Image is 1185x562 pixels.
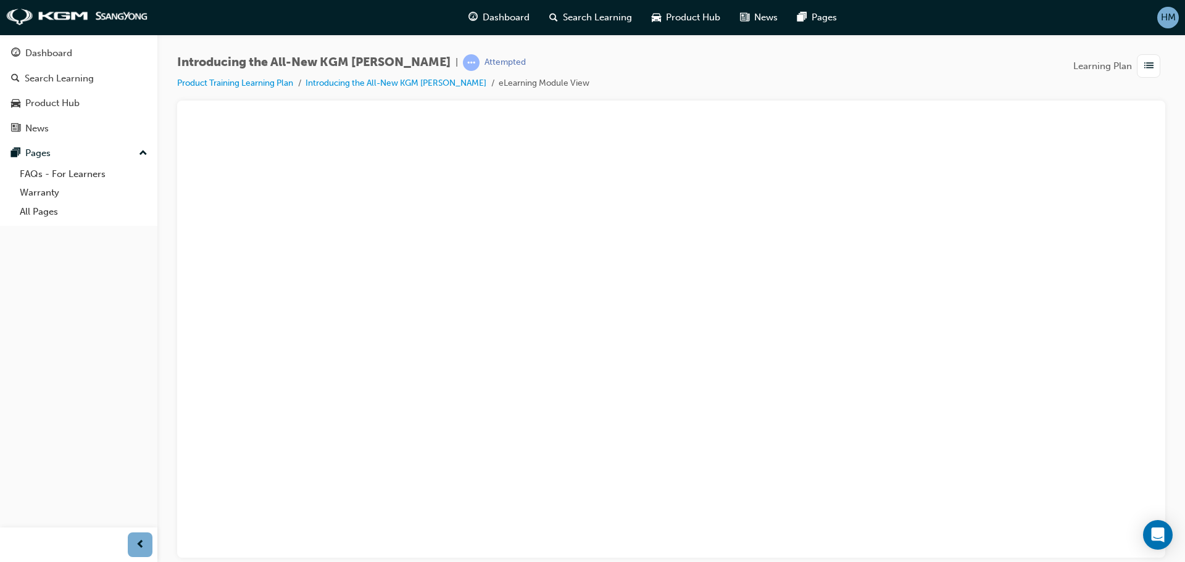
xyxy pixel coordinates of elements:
[642,5,730,30] a: car-iconProduct Hub
[11,73,20,85] span: search-icon
[549,10,558,25] span: search-icon
[1143,520,1173,550] div: Open Intercom Messenger
[666,10,720,25] span: Product Hub
[6,9,148,26] img: kgm
[788,5,847,30] a: pages-iconPages
[5,117,152,140] a: News
[11,48,20,59] span: guage-icon
[15,183,152,202] a: Warranty
[652,10,661,25] span: car-icon
[563,10,632,25] span: Search Learning
[539,5,642,30] a: search-iconSearch Learning
[484,57,526,68] div: Attempted
[25,96,80,110] div: Product Hub
[754,10,778,25] span: News
[15,165,152,184] a: FAQs - For Learners
[5,142,152,165] button: Pages
[730,5,788,30] a: news-iconNews
[25,72,94,86] div: Search Learning
[468,10,478,25] span: guage-icon
[11,123,20,134] span: news-icon
[11,98,20,109] span: car-icon
[11,148,20,159] span: pages-icon
[1144,59,1154,74] span: list-icon
[5,92,152,115] a: Product Hub
[5,67,152,90] a: Search Learning
[25,46,72,60] div: Dashboard
[483,10,530,25] span: Dashboard
[1157,7,1179,28] button: HM
[177,56,451,70] span: Introducing the All-New KGM [PERSON_NAME]
[455,56,458,70] span: |
[812,10,837,25] span: Pages
[15,202,152,221] a: All Pages
[177,78,293,88] a: Product Training Learning Plan
[499,76,589,91] li: eLearning Module View
[463,54,480,71] span: learningRecordVerb_ATTEMPT-icon
[5,39,152,142] button: DashboardSearch LearningProduct HubNews
[740,10,749,25] span: news-icon
[306,78,486,88] a: Introducing the All-New KGM [PERSON_NAME]
[1073,59,1132,73] span: Learning Plan
[139,146,148,162] span: up-icon
[1161,10,1176,25] span: HM
[459,5,539,30] a: guage-iconDashboard
[25,146,51,160] div: Pages
[1073,54,1165,78] button: Learning Plan
[136,537,145,553] span: prev-icon
[5,42,152,65] a: Dashboard
[797,10,807,25] span: pages-icon
[25,122,49,136] div: News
